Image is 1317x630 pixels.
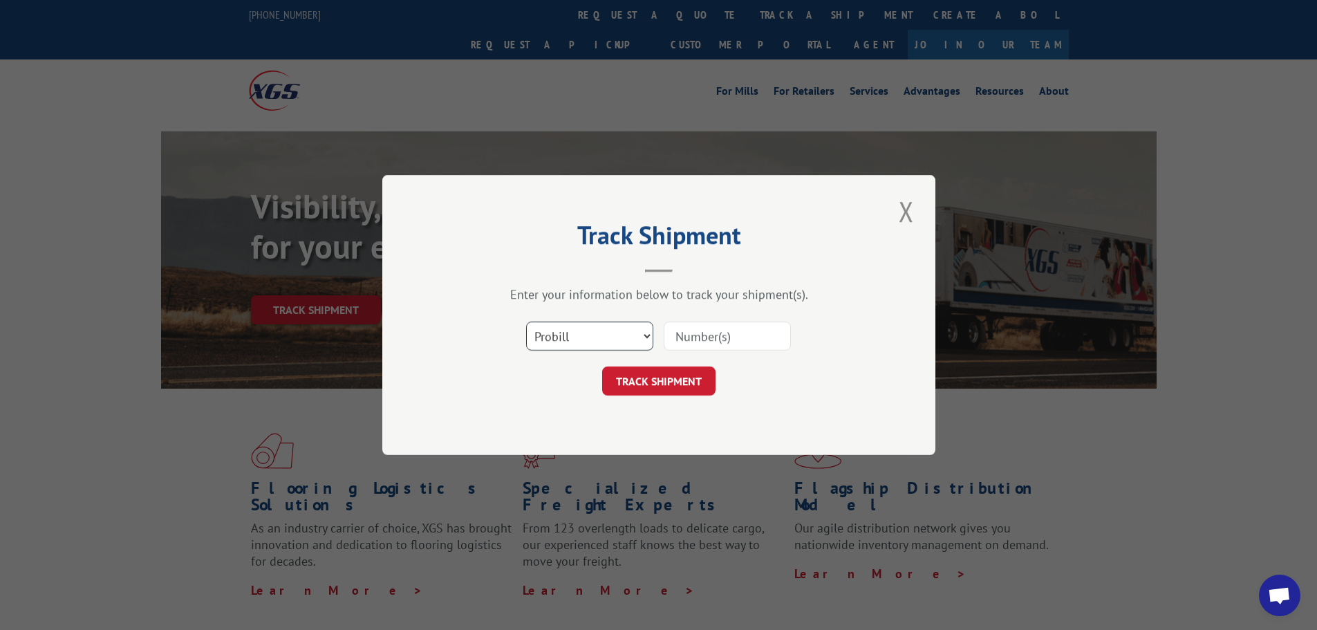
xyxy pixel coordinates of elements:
a: Open chat [1259,575,1300,616]
input: Number(s) [664,322,791,351]
button: TRACK SHIPMENT [602,367,716,396]
h2: Track Shipment [451,225,866,252]
div: Enter your information below to track your shipment(s). [451,286,866,302]
button: Close modal [895,192,918,230]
